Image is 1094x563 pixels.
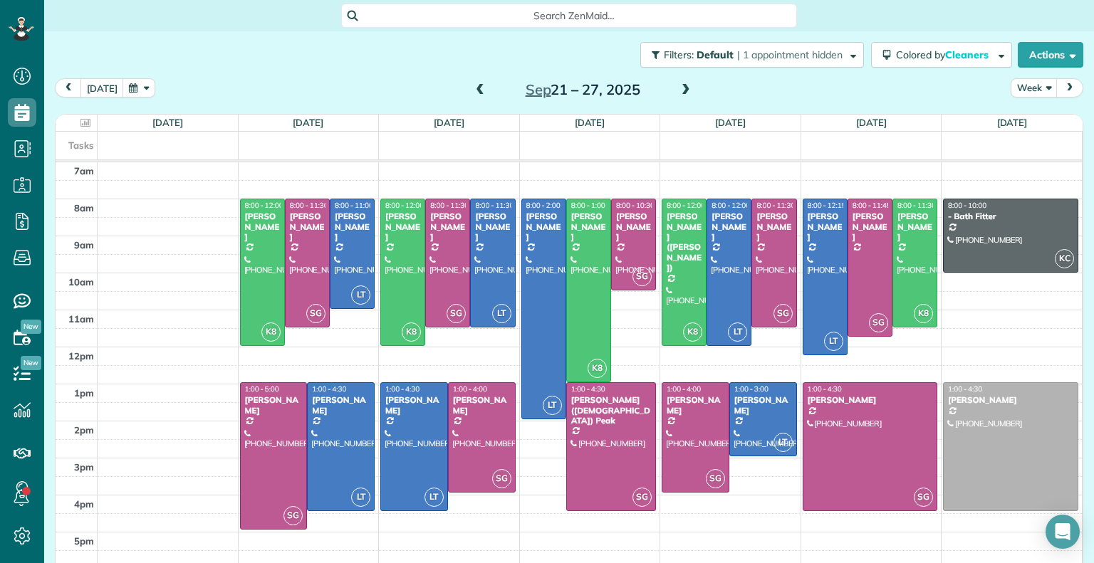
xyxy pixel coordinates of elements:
span: 8am [74,202,94,214]
span: K8 [261,322,281,342]
div: [PERSON_NAME] [734,395,793,416]
span: 9am [74,239,94,251]
span: Filters: [664,48,694,61]
a: [DATE] [715,117,746,128]
span: SG [773,304,793,323]
span: SG [306,304,325,323]
span: 1pm [74,387,94,399]
button: prev [55,78,82,98]
span: New [21,356,41,370]
div: [PERSON_NAME] [571,211,607,242]
span: Sep [526,80,551,98]
span: Tasks [68,140,94,151]
span: K8 [402,322,421,342]
span: 8:00 - 12:00 [385,201,424,210]
span: KC [1055,249,1074,268]
div: Open Intercom Messenger [1046,515,1080,549]
span: LT [728,322,747,342]
div: [PERSON_NAME] [947,395,1074,405]
span: LT [351,285,370,305]
span: LT [824,332,843,351]
span: 8:00 - 11:30 [290,201,328,210]
span: 8:00 - 11:30 [430,201,469,210]
span: 1:00 - 4:30 [312,384,346,394]
span: K8 [588,359,607,378]
span: 7am [74,165,94,177]
span: SG [632,267,652,286]
div: [PERSON_NAME] [807,395,934,405]
span: 8:00 - 11:30 [897,201,936,210]
span: LT [773,433,793,452]
span: 8:00 - 11:30 [756,201,795,210]
a: Filters: Default | 1 appointment hidden [633,42,864,68]
span: 1:00 - 4:30 [385,384,420,394]
span: 8:00 - 12:00 [245,201,283,210]
div: [PERSON_NAME] [334,211,370,242]
span: 8:00 - 11:45 [853,201,891,210]
div: - Bath Fitter [947,211,1074,221]
span: SG [706,469,725,488]
div: [PERSON_NAME] [852,211,888,242]
span: 3pm [74,461,94,473]
span: K8 [914,304,933,323]
span: LT [351,488,370,507]
a: [DATE] [434,117,464,128]
h2: 21 – 27, 2025 [494,82,672,98]
span: | 1 appointment hidden [737,48,843,61]
span: 8:00 - 11:30 [475,201,514,210]
div: [PERSON_NAME] [385,211,421,242]
div: [PERSON_NAME] [897,211,933,242]
span: 8:00 - 10:30 [616,201,655,210]
button: Colored byCleaners [871,42,1012,68]
span: 2pm [74,424,94,436]
span: 10am [68,276,94,288]
span: 1:00 - 3:00 [734,384,769,394]
div: [PERSON_NAME] [311,395,370,416]
div: [PERSON_NAME] [756,211,792,242]
span: 12pm [68,350,94,362]
span: 1:00 - 5:00 [245,384,279,394]
button: Week [1011,78,1058,98]
span: SG [283,506,303,525]
div: [PERSON_NAME] [385,395,444,416]
span: Colored by [896,48,994,61]
span: 4pm [74,498,94,510]
span: 1:00 - 4:00 [667,384,701,394]
div: [PERSON_NAME] [711,211,747,242]
a: [DATE] [152,117,183,128]
span: New [21,320,41,334]
div: [PERSON_NAME] [244,395,303,416]
span: 1:00 - 4:30 [948,384,982,394]
span: Cleaners [945,48,991,61]
span: 8:00 - 12:15 [808,201,846,210]
span: 1:00 - 4:30 [571,384,605,394]
span: 8:00 - 12:00 [667,201,705,210]
span: SG [869,313,888,332]
button: Actions [1018,42,1083,68]
span: LT [424,488,444,507]
span: 8:00 - 10:00 [948,201,986,210]
div: [PERSON_NAME] ([DEMOGRAPHIC_DATA]) Peak [571,395,652,426]
span: 11am [68,313,94,325]
button: [DATE] [80,78,124,98]
span: SG [447,304,466,323]
span: LT [543,396,562,415]
div: [PERSON_NAME] [666,395,725,416]
span: 1:00 - 4:00 [453,384,487,394]
span: SG [492,469,511,488]
div: [PERSON_NAME] ([PERSON_NAME]) [666,211,702,273]
span: SG [914,488,933,507]
span: 8:00 - 2:00 [526,201,561,210]
div: [PERSON_NAME] [474,211,511,242]
span: 5pm [74,535,94,547]
span: Default [697,48,734,61]
div: [PERSON_NAME] [244,211,281,242]
span: LT [492,304,511,323]
div: [PERSON_NAME] [452,395,511,416]
a: [DATE] [856,117,887,128]
div: [PERSON_NAME] [615,211,652,242]
a: [DATE] [293,117,323,128]
a: [DATE] [575,117,605,128]
div: [PERSON_NAME] [289,211,325,242]
span: K8 [683,322,702,342]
